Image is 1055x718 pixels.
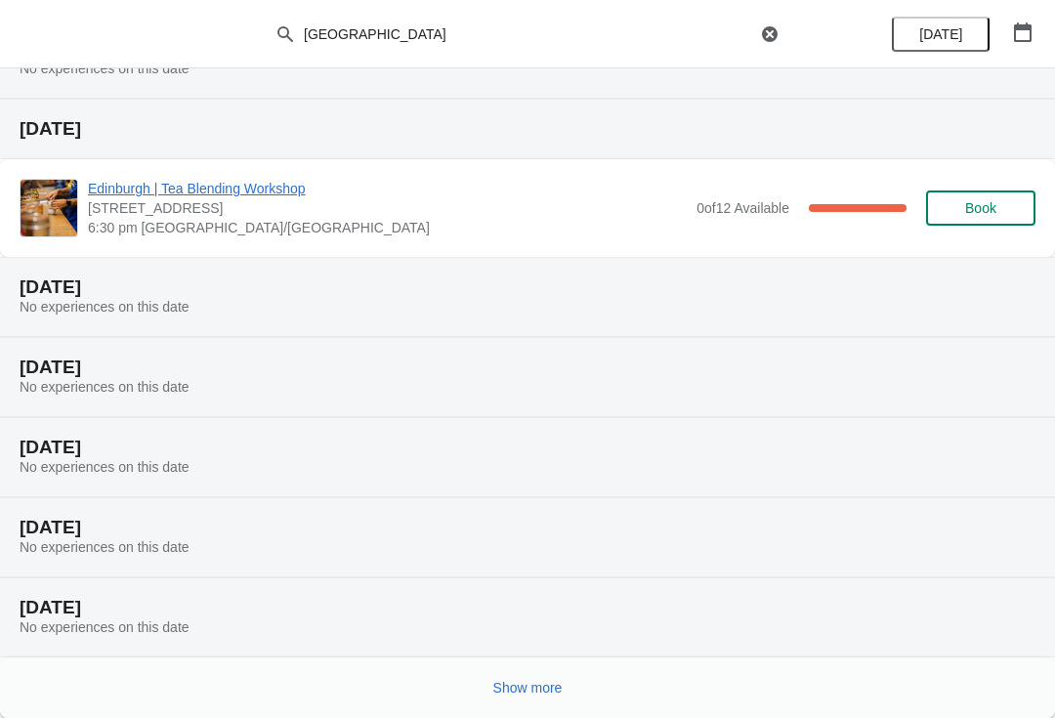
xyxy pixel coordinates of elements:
[20,518,1035,537] h2: [DATE]
[303,17,756,52] input: Search
[20,438,1035,457] h2: [DATE]
[20,358,1035,377] h2: [DATE]
[21,180,77,236] img: Edinburgh | Tea Blending Workshop | 89 Rose Street, Edinburgh, EH2 3DT | 6:30 pm Europe/London
[88,179,687,198] span: Edinburgh | Tea Blending Workshop
[88,198,687,218] span: [STREET_ADDRESS]
[760,24,780,44] button: Clear
[20,598,1035,617] h2: [DATE]
[485,670,570,705] button: Show more
[919,26,962,42] span: [DATE]
[20,119,1035,139] h2: [DATE]
[20,459,190,475] span: No experiences on this date
[20,619,190,635] span: No experiences on this date
[493,680,563,696] span: Show more
[892,17,990,52] button: [DATE]
[88,218,687,237] span: 6:30 pm [GEOGRAPHIC_DATA]/[GEOGRAPHIC_DATA]
[696,200,789,216] span: 0 of 12 Available
[926,190,1035,226] button: Book
[20,299,190,315] span: No experiences on this date
[20,277,1035,297] h2: [DATE]
[20,61,190,76] span: No experiences on this date
[20,379,190,395] span: No experiences on this date
[965,200,996,216] span: Book
[20,539,190,555] span: No experiences on this date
